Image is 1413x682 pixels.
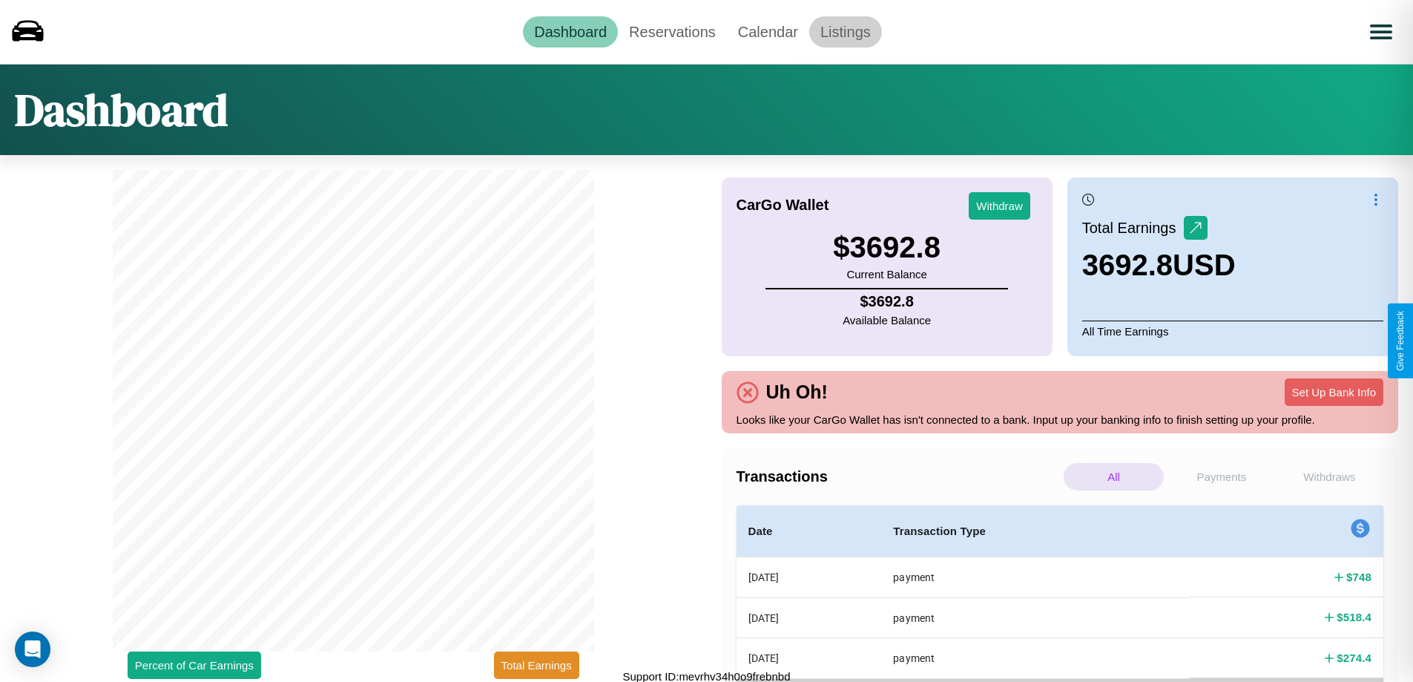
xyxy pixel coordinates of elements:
p: Current Balance [833,264,941,284]
div: Open Intercom Messenger [15,632,50,667]
p: All [1064,463,1164,491]
h4: Uh Oh! [759,381,835,403]
th: [DATE] [737,557,882,598]
th: [DATE] [737,638,882,678]
button: Total Earnings [494,652,579,679]
a: Calendar [727,16,809,47]
button: Percent of Car Earnings [128,652,261,679]
p: Total Earnings [1082,214,1184,241]
button: Set Up Bank Info [1285,378,1383,406]
th: payment [881,597,1189,637]
p: Payments [1171,463,1271,491]
div: Give Feedback [1395,311,1406,371]
a: Listings [809,16,882,47]
h1: Dashboard [15,79,228,140]
p: All Time Earnings [1082,321,1383,341]
h4: Transaction Type [893,522,1177,540]
h4: $ 3692.8 [843,293,931,310]
h4: $ 274.4 [1337,650,1371,666]
p: Looks like your CarGo Wallet has isn't connected to a bank. Input up your banking info to finish ... [737,410,1384,430]
a: Reservations [618,16,727,47]
a: Dashboard [523,16,618,47]
h3: 3692.8 USD [1082,249,1236,282]
h4: $ 518.4 [1337,609,1371,625]
th: [DATE] [737,597,882,637]
button: Open menu [1360,11,1402,53]
p: Withdraws [1279,463,1380,491]
h4: $ 748 [1346,569,1371,585]
p: Available Balance [843,310,931,330]
h3: $ 3692.8 [833,231,941,264]
th: payment [881,638,1189,678]
h4: Date [748,522,870,540]
h4: Transactions [737,468,1060,485]
th: payment [881,557,1189,598]
h4: CarGo Wallet [737,197,829,214]
button: Withdraw [969,192,1030,220]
